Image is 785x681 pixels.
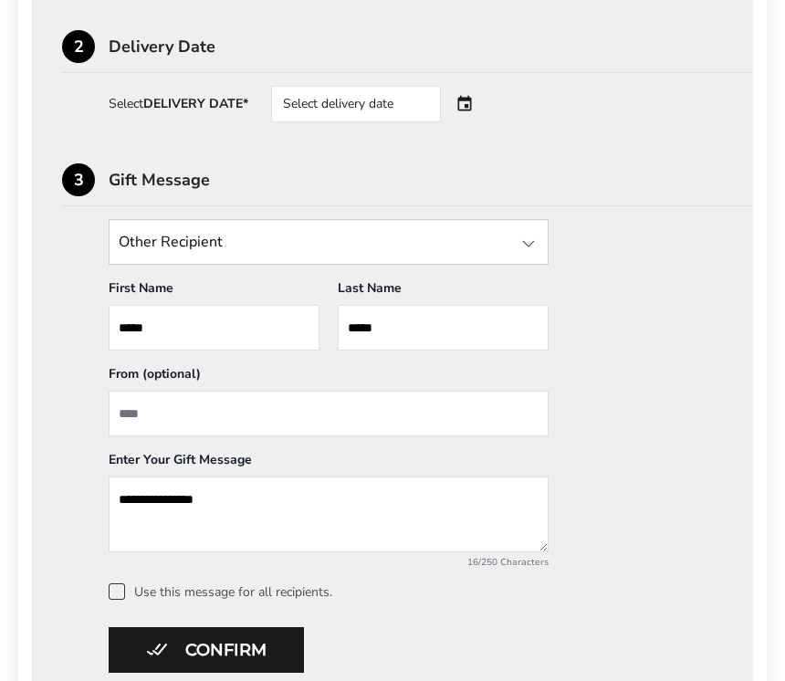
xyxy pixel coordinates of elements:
[109,279,319,305] div: First Name
[338,305,549,351] input: Last Name
[109,365,549,391] div: From (optional)
[62,163,95,196] div: 3
[338,279,549,305] div: Last Name
[109,477,549,552] textarea: Add a message
[109,172,753,188] div: Gift Message
[109,451,549,477] div: Enter Your Gift Message
[271,86,441,122] div: Select delivery date
[109,98,248,110] div: Select
[109,391,549,436] input: From
[109,38,753,55] div: Delivery Date
[143,95,248,112] strong: DELIVERY DATE*
[109,583,723,600] label: Use this message for all recipients.
[109,556,549,569] div: 16/250 Characters
[62,30,95,63] div: 2
[109,219,549,265] input: State
[109,627,304,673] button: Confirm button
[109,305,319,351] input: First Name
